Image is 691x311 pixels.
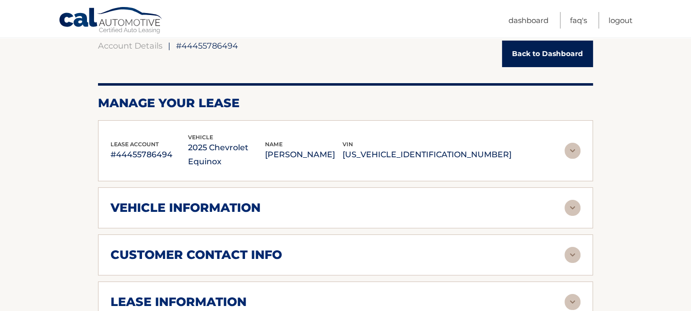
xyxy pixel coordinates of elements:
span: name [265,141,282,148]
h2: customer contact info [110,247,282,262]
a: Back to Dashboard [502,41,593,67]
img: accordion-rest.svg [564,294,580,310]
a: Logout [608,12,632,29]
img: accordion-rest.svg [564,143,580,159]
h2: Manage Your Lease [98,96,593,111]
a: Dashboard [508,12,548,29]
p: 2025 Chevrolet Equinox [188,141,265,169]
span: | [168,41,170,51]
p: #44455786494 [110,148,188,162]
h2: lease information [110,294,246,309]
p: [PERSON_NAME] [265,148,342,162]
img: accordion-rest.svg [564,247,580,263]
span: #44455786494 [176,41,238,51]
img: accordion-rest.svg [564,200,580,216]
a: Cal Automotive [58,7,163,36]
a: FAQ's [570,12,587,29]
p: [US_VEHICLE_IDENTIFICATION_NUMBER] [342,148,511,162]
span: vin [342,141,353,148]
a: Account Details [98,41,162,51]
h2: vehicle information [110,200,260,215]
span: vehicle [188,134,213,141]
span: lease account [110,141,159,148]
